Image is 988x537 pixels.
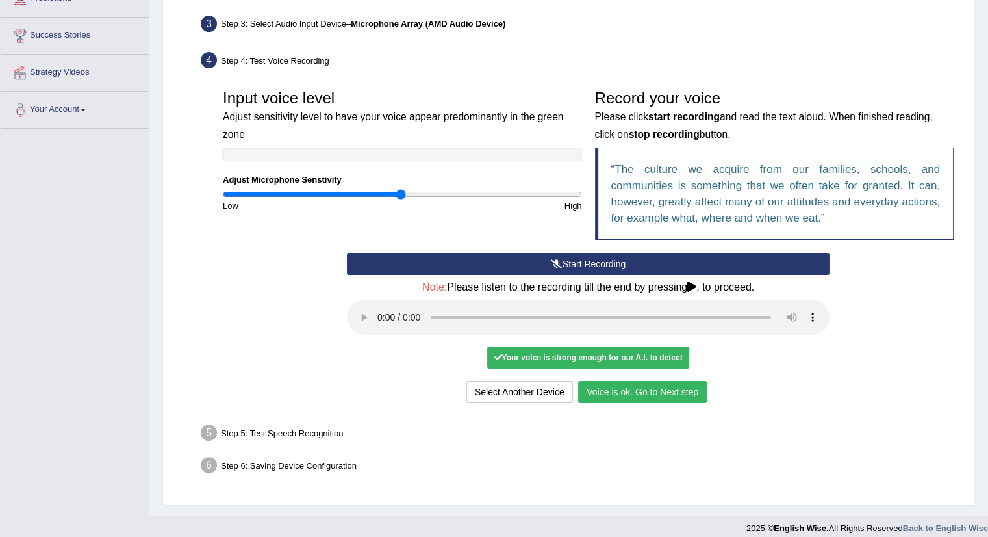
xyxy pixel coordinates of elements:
div: Step 6: Saving Device Configuration [195,453,969,482]
h3: Input voice level [223,90,582,141]
small: Please click and read the text aloud. When finished reading, click on button. [595,111,933,139]
div: High [402,200,588,212]
b: stop recording [629,129,700,140]
div: Step 3: Select Audio Input Device [195,12,969,40]
div: 2025 © All Rights Reserved [746,516,988,534]
div: Your voice is strong enough for our A.I. to detect [487,347,689,369]
label: Adjust Microphone Senstivity [223,174,342,186]
button: Start Recording [347,253,830,275]
b: start recording [648,111,720,122]
div: Step 5: Test Speech Recognition [195,421,969,449]
small: Adjust sensitivity level to have your voice appear predominantly in the green zone [223,111,563,139]
span: Note: [422,282,447,293]
strong: English Wise. [774,523,828,533]
a: Your Account [1,92,149,124]
a: Strategy Videos [1,55,149,87]
h3: Record your voice [595,90,954,141]
div: Step 4: Test Voice Recording [195,48,969,77]
div: Low [216,200,402,212]
h4: Please listen to the recording till the end by pressing , to proceed. [347,282,830,293]
button: Voice is ok. Go to Next step [578,381,707,403]
b: Microphone Array (AMD Audio Device) [351,19,505,29]
q: The culture we acquire from our families, schools, and communities is something that we often tak... [611,163,941,224]
span: – [346,19,505,29]
a: Back to English Wise [903,523,988,533]
button: Select Another Device [466,381,573,403]
a: Success Stories [1,18,149,50]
